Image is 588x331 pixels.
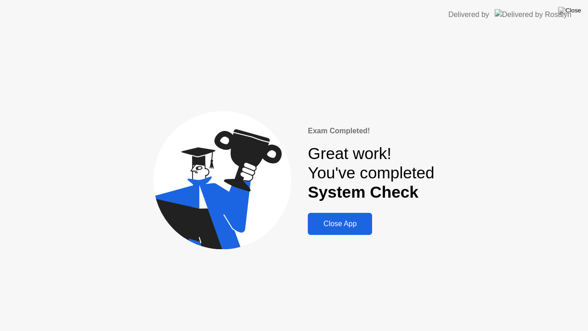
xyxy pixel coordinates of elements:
button: Close App [308,213,372,235]
img: Close [558,7,581,14]
div: Delivered by [448,9,489,20]
b: System Check [308,183,418,201]
div: Close App [311,220,369,228]
img: Delivered by Rosalyn [495,9,571,20]
div: Great work! You've completed [308,144,434,202]
div: Exam Completed! [308,126,434,137]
